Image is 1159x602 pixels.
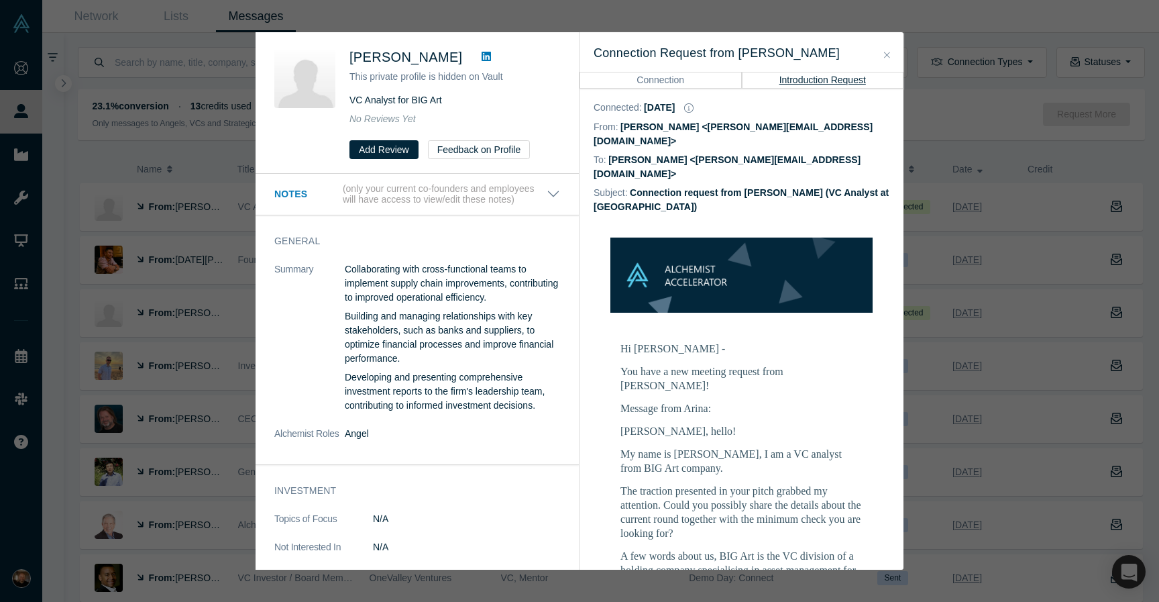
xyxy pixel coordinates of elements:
p: Unique experience of the founding team [373,568,560,583]
dt: Topics of Focus [274,512,373,540]
img: Arina Iodkovskaia's Profile Image [274,47,335,108]
p: Collaborating with cross-functional teams to implement supply chain improvements, contributing to... [345,262,560,305]
p: Developing and presenting comprehensive investment reports to the firm's leadership team, contrib... [345,370,560,413]
dd: N/A [373,540,560,554]
p: Building and managing relationships with key stakeholders, such as banks and suppliers, to optimi... [345,309,560,366]
dt: From: [594,120,618,134]
img: banner-small-topicless.png [610,238,873,313]
span: No Reviews Yet [349,113,416,124]
p: The traction presented in your pitch grabbed my attention. Could you possibly share the details a... [620,484,863,540]
button: Add Review [349,140,419,159]
h3: Investment [274,484,541,498]
dt: Connected : [594,101,642,115]
h3: Connection Request from [PERSON_NAME] [594,44,889,62]
button: Connection [579,72,742,88]
dt: Subject: [594,186,628,200]
p: [PERSON_NAME], hello! [620,424,863,438]
button: Feedback on Profile [428,140,531,159]
dd: Angel [345,427,560,441]
dd: N/A [373,512,560,526]
dt: Summary [274,262,345,427]
p: (only your current co-founders and employees will have access to view/edit these notes) [343,183,547,206]
p: Hi [PERSON_NAME] - [620,342,863,356]
span: [PERSON_NAME] [349,50,462,64]
dd: Connection request from [PERSON_NAME] (VC Analyst at [GEOGRAPHIC_DATA]) [594,187,889,212]
p: This private profile is hidden on Vault [349,70,560,84]
dd: [DATE] [644,102,675,113]
span: VC Analyst for BIG Art [349,95,442,105]
button: Notes (only your current co-founders and employees will have access to view/edit these notes) [274,183,560,206]
p: My name is [PERSON_NAME], I am a VC analyst from BIG Art company. [620,447,863,475]
h3: Notes [274,187,340,201]
p: You have a new meeting request from [PERSON_NAME]! [620,364,863,393]
button: Close [880,48,894,63]
button: Introduction Request [742,72,904,88]
dt: To: [594,153,606,167]
dt: Alchemist Roles [274,427,345,455]
dt: Not Interested In [274,540,373,568]
dd: [PERSON_NAME] <[PERSON_NAME][EMAIL_ADDRESS][DOMAIN_NAME]> [594,121,873,146]
p: Message from Arina: [620,401,863,415]
h3: General [274,234,541,248]
dd: [PERSON_NAME] <[PERSON_NAME][EMAIL_ADDRESS][DOMAIN_NAME]> [594,154,861,179]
